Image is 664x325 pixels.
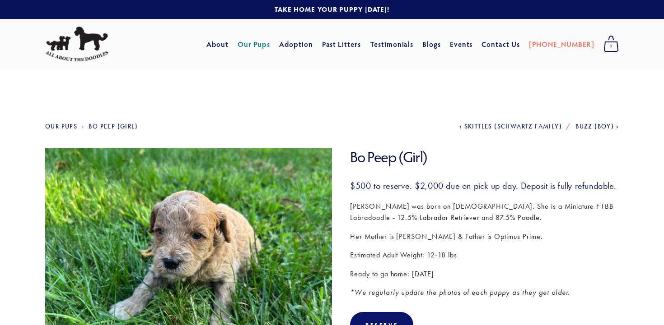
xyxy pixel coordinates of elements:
[238,36,271,52] a: Our Pups
[422,36,441,52] a: Blogs
[482,36,520,52] a: Contact Us
[575,123,614,130] span: Buzz (Boy)
[575,123,619,130] a: Buzz (Boy)
[350,268,619,280] p: Ready to go home: [DATE]
[450,36,473,52] a: Events
[370,36,414,52] a: Testimonials
[45,27,108,62] img: All About The Doodles
[350,180,619,192] h3: $500 to reserve. $2,000 due on pick up day. Deposit is fully refundable.
[350,231,619,243] p: Her Mother is [PERSON_NAME] & Father is Optimus Prime.
[45,123,77,130] a: Our Pups
[350,288,570,297] em: *We regularly update the photos of each puppy as they get older.
[350,148,619,166] h1: Bo Peep (Girl)
[464,123,562,130] span: Skittles (Schwartz Family)
[350,249,619,261] p: Estimated Adult Weight: 12-18 lbs
[350,201,619,224] p: [PERSON_NAME] was born on [DEMOGRAPHIC_DATA]. She is a Miniature F1BB Labradoodle - 12.5% Labrado...
[603,41,619,52] span: 0
[529,36,594,52] a: [PHONE_NUMBER]
[206,36,229,52] a: About
[599,33,623,55] a: 0 items in cart
[459,123,562,130] a: Skittles (Schwartz Family)
[89,123,138,130] a: Bo Peep (Girl)
[322,39,361,49] a: Past Litters
[279,36,313,52] a: Adoption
